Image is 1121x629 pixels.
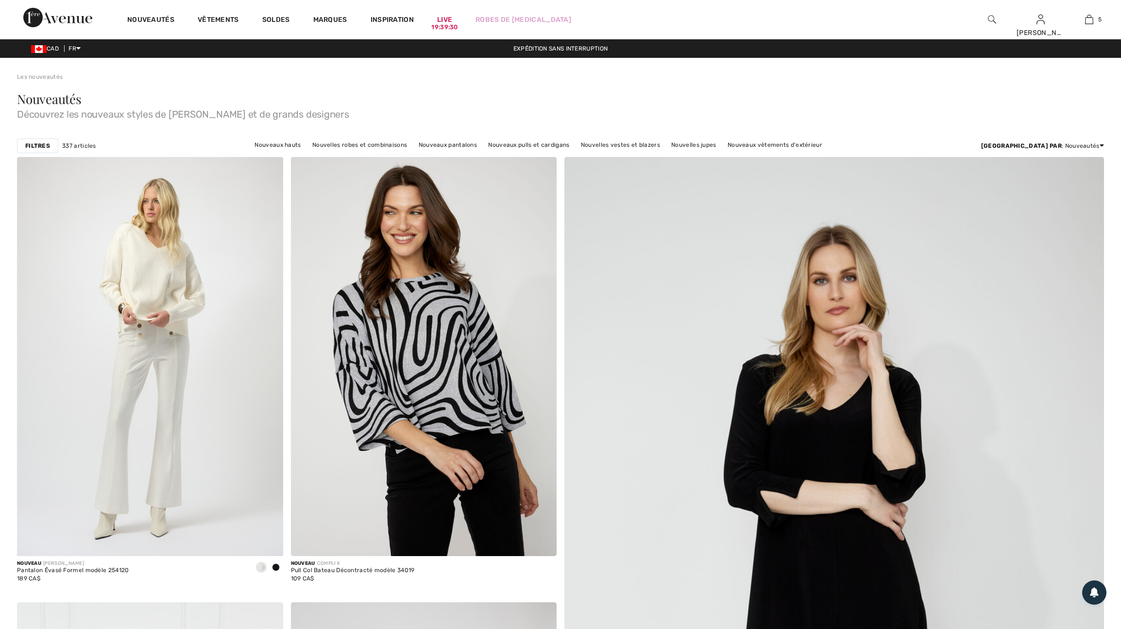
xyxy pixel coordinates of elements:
[1017,28,1064,38] div: [PERSON_NAME]
[981,142,1062,149] strong: [GEOGRAPHIC_DATA] par
[17,560,41,566] span: Nouveau
[291,560,415,567] div: COMPLI K
[1098,15,1102,24] span: 5
[313,16,347,26] a: Marques
[576,139,665,151] a: Nouvelles vestes et blazers
[17,157,283,556] img: Pantalon Évasé Formel modèle 254120. Noir
[307,139,412,151] a: Nouvelles robes et combinaisons
[1036,15,1045,24] a: Se connecter
[291,157,557,556] img: Pull Col Bateau Décontracté modèle 34019. As sample
[262,16,290,26] a: Soldes
[17,73,63,80] a: Les nouveautés
[476,15,571,25] a: Robes de [MEDICAL_DATA]
[68,45,81,52] span: FR
[17,105,1104,119] span: Découvrez les nouveaux styles de [PERSON_NAME] et de grands designers
[1036,14,1045,25] img: Mes infos
[414,139,482,151] a: Nouveaux pantalons
[437,15,452,25] a: Live19:39:30
[291,560,315,566] span: Nouveau
[1065,14,1113,25] a: 5
[17,575,40,582] span: 189 CA$
[981,141,1104,150] div: : Nouveautés
[17,567,129,574] div: Pantalon Évasé Formel modèle 254120
[25,141,50,150] strong: Filtres
[250,139,306,151] a: Nouveaux hauts
[17,560,129,567] div: [PERSON_NAME]
[291,567,415,574] div: Pull Col Bateau Décontracté modèle 34019
[17,90,82,107] span: Nouveautés
[666,139,721,151] a: Nouvelles jupes
[198,16,239,26] a: Vêtements
[988,14,996,25] img: recherche
[31,45,47,53] img: Canadian Dollar
[127,16,174,26] a: Nouveautés
[1085,14,1093,25] img: Mon panier
[62,141,96,150] span: 337 articles
[23,8,92,27] img: 1ère Avenue
[1058,556,1111,580] iframe: Ouvre un widget dans lequel vous pouvez chatter avec l’un de nos agents
[254,560,269,576] div: Vanilla 30
[291,575,314,582] span: 109 CA$
[269,560,283,576] div: Black
[723,139,827,151] a: Nouveaux vêtements d'extérieur
[371,16,414,26] span: Inspiration
[431,23,458,32] div: 19:39:30
[483,139,574,151] a: Nouveaux pulls et cardigans
[31,45,63,52] span: CAD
